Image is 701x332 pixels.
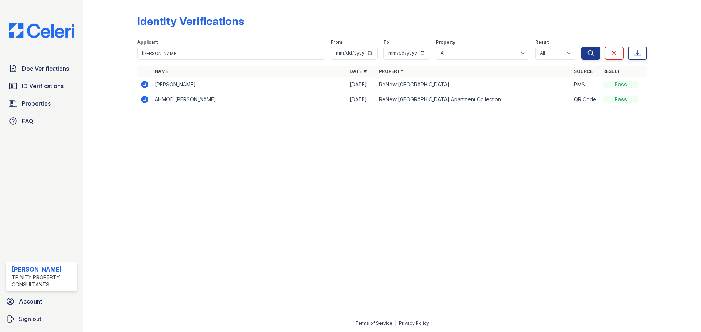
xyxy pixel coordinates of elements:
[22,99,51,108] span: Properties
[12,274,74,288] div: Trinity Property Consultants
[22,117,34,125] span: FAQ
[535,39,549,45] label: Result
[395,320,397,326] div: |
[19,315,41,323] span: Sign out
[6,114,77,128] a: FAQ
[379,69,403,74] a: Property
[137,15,244,28] div: Identity Verifications
[571,77,600,92] td: PMS
[6,96,77,111] a: Properties
[347,92,376,107] td: [DATE]
[3,312,80,326] a: Sign out
[571,92,600,107] td: QR Code
[22,82,64,90] span: ID Verifications
[347,77,376,92] td: [DATE]
[12,265,74,274] div: [PERSON_NAME]
[3,23,80,38] img: CE_Logo_Blue-a8612792a0a2168367f1c8372b55b34899dd931a85d93a1a3d3e32e68fde9ad4.png
[603,96,638,103] div: Pass
[383,39,389,45] label: To
[137,47,325,60] input: Search by name or phone number
[152,92,347,107] td: AHMOD [PERSON_NAME]
[436,39,455,45] label: Property
[603,69,620,74] a: Result
[22,64,69,73] span: Doc Verifications
[19,297,42,306] span: Account
[399,320,429,326] a: Privacy Policy
[152,77,347,92] td: [PERSON_NAME]
[376,77,571,92] td: ReNew [GEOGRAPHIC_DATA]
[574,69,593,74] a: Source
[6,61,77,76] a: Doc Verifications
[376,92,571,107] td: ReNew [GEOGRAPHIC_DATA] Apartment Collection
[350,69,367,74] a: Date ▼
[137,39,158,45] label: Applicant
[155,69,168,74] a: Name
[331,39,342,45] label: From
[3,294,80,309] a: Account
[355,320,392,326] a: Terms of Service
[6,79,77,93] a: ID Verifications
[603,81,638,88] div: Pass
